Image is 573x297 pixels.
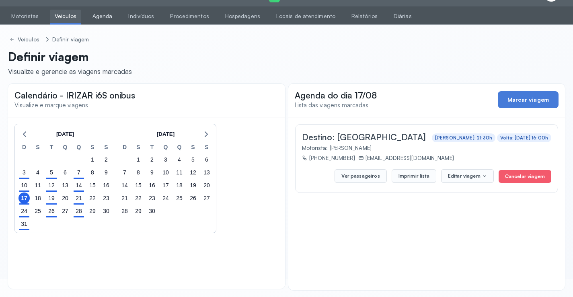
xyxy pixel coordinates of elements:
a: Veículos [8,35,43,45]
button: Cancelar viagem [499,170,551,183]
div: terça-feira, 16 de set. de 2025 [146,180,158,191]
div: quinta-feira, 28 de ago. de 2025 [73,205,84,217]
a: Locais de atendimento [271,10,340,23]
button: Ver passageiros [335,169,386,183]
div: quarta-feira, 3 de set. de 2025 [160,154,171,165]
div: [PHONE_NUMBER] [302,154,355,161]
div: Volta: [DATE] 16:00h [500,135,548,141]
div: S [86,143,99,153]
div: terça-feira, 19 de ago. de 2025 [46,193,57,204]
button: [DATE] [53,128,77,140]
div: sábado, 6 de set. de 2025 [201,154,212,165]
div: domingo, 24 de ago. de 2025 [18,205,30,217]
div: sexta-feira, 8 de ago. de 2025 [87,167,98,178]
div: sexta-feira, 26 de set. de 2025 [187,193,199,204]
div: quinta-feira, 14 de ago. de 2025 [73,180,84,191]
div: S [200,143,214,153]
div: S [186,143,200,153]
div: segunda-feira, 29 de set. de 2025 [133,205,144,217]
div: T [145,143,159,153]
button: Editar viagem [441,169,494,183]
div: Q [173,143,186,153]
div: segunda-feira, 4 de ago. de 2025 [32,167,43,178]
div: terça-feira, 5 de ago. de 2025 [46,167,57,178]
div: terça-feira, 23 de set. de 2025 [146,193,158,204]
div: S [99,143,113,153]
div: segunda-feira, 1 de set. de 2025 [133,154,144,165]
span: Calendário - IRIZAR i6S onibus [14,90,135,100]
div: sábado, 9 de ago. de 2025 [101,167,112,178]
div: segunda-feira, 11 de ago. de 2025 [32,180,43,191]
div: Q [72,143,86,153]
span: Agenda do dia 17/08 [295,90,377,100]
div: quinta-feira, 11 de set. de 2025 [174,167,185,178]
div: terça-feira, 26 de ago. de 2025 [46,205,57,217]
div: quarta-feira, 27 de ago. de 2025 [60,205,71,217]
span: Lista das viagens marcadas [295,101,368,109]
div: domingo, 28 de set. de 2025 [119,205,130,217]
div: domingo, 14 de set. de 2025 [119,180,130,191]
div: sábado, 20 de set. de 2025 [201,180,212,191]
div: quinta-feira, 25 de set. de 2025 [174,193,185,204]
div: D [17,143,31,153]
div: segunda-feira, 25 de ago. de 2025 [32,205,43,217]
a: Diárias [389,10,417,23]
button: Marcar viagem [498,91,559,108]
div: quinta-feira, 4 de set. de 2025 [174,154,185,165]
div: Definir viagem [52,36,89,43]
div: segunda-feira, 15 de set. de 2025 [133,180,144,191]
div: sábado, 16 de ago. de 2025 [101,180,112,191]
div: sexta-feira, 22 de ago. de 2025 [87,193,98,204]
span: Editar viagem [448,173,481,179]
div: segunda-feira, 8 de set. de 2025 [133,167,144,178]
div: Motorista: [PERSON_NAME] [302,144,548,151]
div: Q [58,143,72,153]
div: sábado, 23 de ago. de 2025 [101,193,112,204]
button: [DATE] [154,128,178,140]
div: D [118,143,131,153]
div: domingo, 17 de ago. de 2025 [18,193,30,204]
div: sábado, 13 de set. de 2025 [201,167,212,178]
div: [EMAIL_ADDRESS][DOMAIN_NAME] [358,154,454,161]
a: Procedimentos [165,10,214,23]
div: sábado, 30 de ago. de 2025 [101,205,112,217]
a: Relatórios [347,10,382,23]
div: quinta-feira, 7 de ago. de 2025 [73,167,84,178]
div: domingo, 21 de set. de 2025 [119,193,130,204]
div: sexta-feira, 5 de set. de 2025 [187,154,199,165]
div: quarta-feira, 24 de set. de 2025 [160,193,171,204]
a: Definir viagem [51,35,90,45]
div: S [31,143,45,153]
div: Q [159,143,173,153]
span: Visualize e marque viagens [14,101,88,109]
div: quarta-feira, 10 de set. de 2025 [160,167,171,178]
a: Agenda [88,10,117,23]
div: terça-feira, 30 de set. de 2025 [146,205,158,217]
div: sábado, 2 de ago. de 2025 [101,154,112,165]
div: quarta-feira, 17 de set. de 2025 [160,180,171,191]
div: domingo, 10 de ago. de 2025 [18,180,30,191]
div: Visualize e gerencie as viagens marcadas [8,67,132,76]
div: S [131,143,145,153]
div: segunda-feira, 18 de ago. de 2025 [32,193,43,204]
a: Veículos [50,10,81,23]
div: terça-feira, 9 de set. de 2025 [146,167,158,178]
a: Hospedagens [220,10,265,23]
span: [DATE] [56,128,74,140]
a: Motoristas [6,10,43,23]
div: sexta-feira, 1 de ago. de 2025 [87,154,98,165]
p: Definir viagem [8,49,132,64]
div: sexta-feira, 19 de set. de 2025 [187,180,199,191]
div: Veículos [18,36,41,43]
div: segunda-feira, 22 de set. de 2025 [133,193,144,204]
div: sexta-feira, 15 de ago. de 2025 [87,180,98,191]
div: domingo, 7 de set. de 2025 [119,167,130,178]
div: sábado, 27 de set. de 2025 [201,193,212,204]
div: domingo, 31 de ago. de 2025 [18,218,30,229]
a: Indivíduos [123,10,159,23]
div: sexta-feira, 12 de set. de 2025 [187,167,199,178]
div: quinta-feira, 21 de ago. de 2025 [73,193,84,204]
div: quarta-feira, 20 de ago. de 2025 [60,193,71,204]
div: sexta-feira, 29 de ago. de 2025 [87,205,98,217]
div: domingo, 3 de ago. de 2025 [18,167,30,178]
